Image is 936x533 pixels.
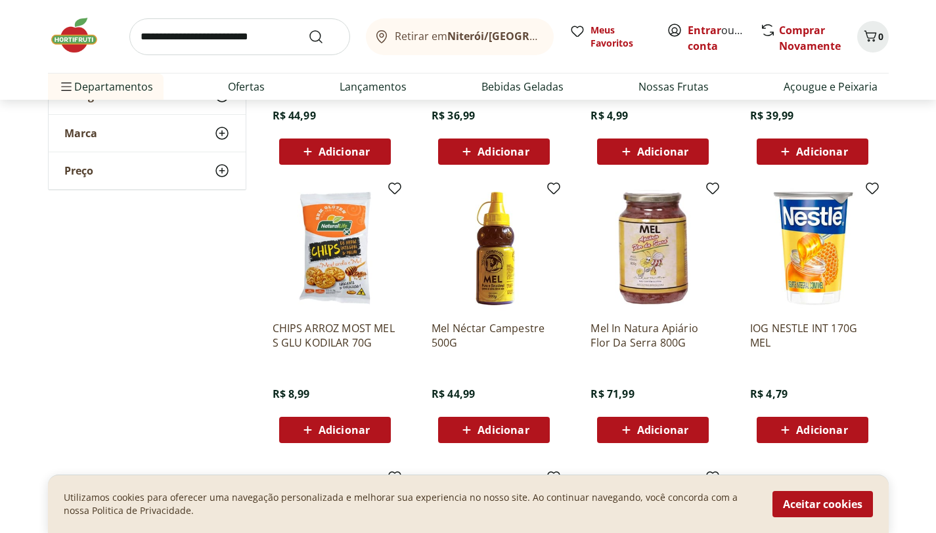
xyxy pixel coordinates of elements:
span: R$ 39,99 [750,108,793,123]
a: Bebidas Geladas [481,79,564,95]
button: Preço [49,152,246,189]
button: Adicionar [438,417,550,443]
span: R$ 44,99 [273,108,316,123]
img: Hortifruti [48,16,114,55]
a: Entrar [688,23,721,37]
span: ou [688,22,746,54]
p: Utilizamos cookies para oferecer uma navegação personalizada e melhorar sua experiencia no nosso ... [64,491,757,517]
img: Mel In Natura Apiário Flor Da Serra 800G [591,186,715,310]
input: search [129,18,350,55]
button: Retirar emNiterói/[GEOGRAPHIC_DATA] [366,18,554,55]
a: Criar conta [688,23,760,53]
a: CHIPS ARROZ MOST MEL S GLU KODILAR 70G [273,321,397,350]
a: Mel In Natura Apiário Flor Da Serra 800G [591,321,715,350]
span: Adicionar [796,425,847,435]
span: Adicionar [319,146,370,157]
span: R$ 44,99 [432,387,475,401]
a: Nossas Frutas [638,79,709,95]
span: Adicionar [637,146,688,157]
span: Adicionar [478,425,529,435]
span: R$ 8,99 [273,387,310,401]
span: R$ 4,79 [750,387,788,401]
button: Carrinho [857,21,889,53]
a: Mel Néctar Campestre 500G [432,321,556,350]
a: Açougue e Peixaria [784,79,878,95]
button: Adicionar [279,139,391,165]
span: R$ 36,99 [432,108,475,123]
span: Adicionar [796,146,847,157]
button: Aceitar cookies [772,491,873,517]
img: Mel Néctar Campestre 500G [432,186,556,310]
button: Marca [49,115,246,152]
span: Meus Favoritos [591,24,651,50]
span: Adicionar [478,146,529,157]
button: Adicionar [757,139,868,165]
a: Comprar Novamente [779,23,841,53]
button: Adicionar [279,417,391,443]
span: Departamentos [58,71,153,102]
img: IOG NESTLE INT 170G MEL [750,186,875,310]
span: 0 [878,30,883,43]
a: IOG NESTLE INT 170G MEL [750,321,875,350]
span: Retirar em [395,30,540,42]
button: Submit Search [308,29,340,45]
span: Adicionar [319,425,370,435]
span: R$ 71,99 [591,387,634,401]
button: Adicionar [757,417,868,443]
span: Marca [64,127,97,140]
button: Adicionar [438,139,550,165]
button: Adicionar [597,139,709,165]
img: CHIPS ARROZ MOST MEL S GLU KODILAR 70G [273,186,397,310]
button: Menu [58,71,74,102]
button: Adicionar [597,417,709,443]
a: Lançamentos [340,79,407,95]
a: Meus Favoritos [569,24,651,50]
span: Adicionar [637,425,688,435]
span: Preço [64,164,93,177]
a: Ofertas [228,79,265,95]
span: R$ 4,99 [591,108,628,123]
b: Niterói/[GEOGRAPHIC_DATA] [447,29,597,43]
